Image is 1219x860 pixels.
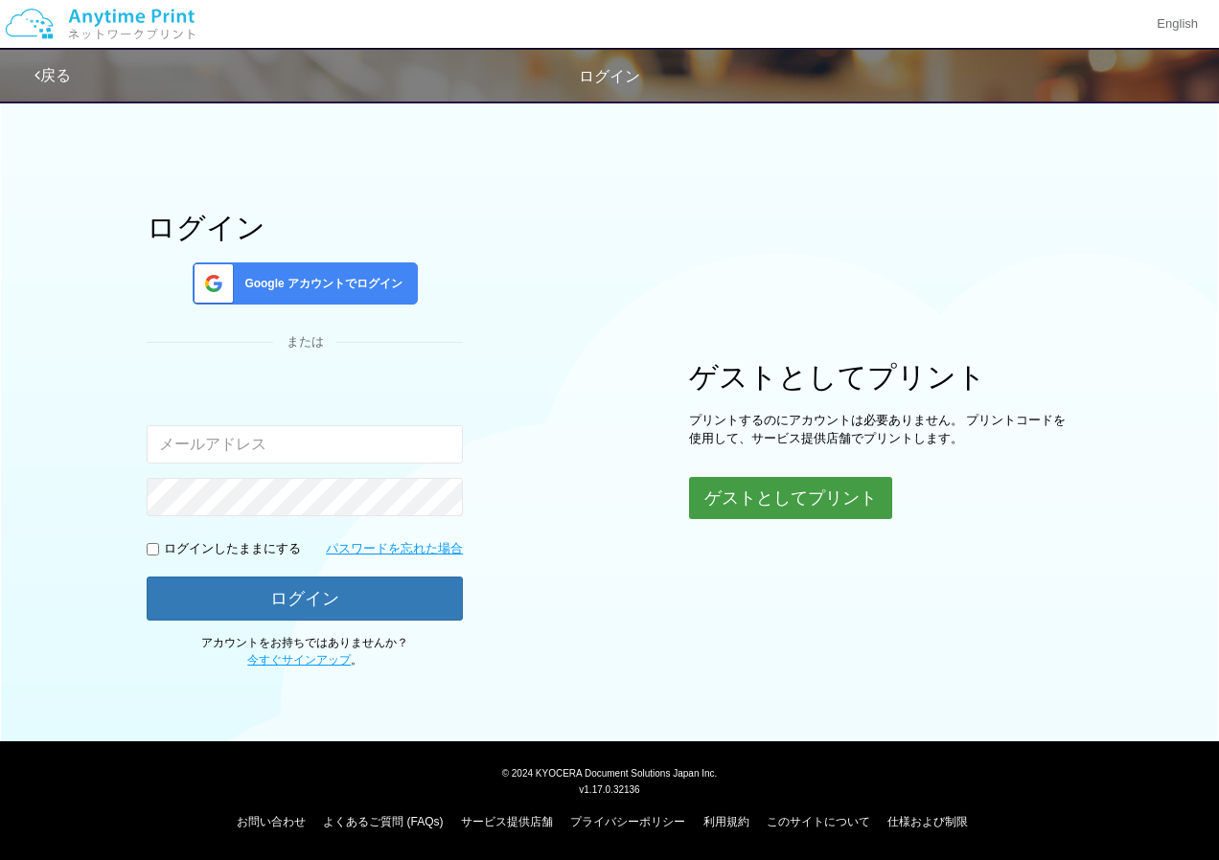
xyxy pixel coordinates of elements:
a: よくあるご質問 (FAQs) [323,815,443,828]
button: ログイン [147,577,463,621]
span: 。 [247,653,362,667]
span: v1.17.0.32136 [579,783,639,795]
a: 今すぐサインアップ [247,653,351,667]
p: プリントするのにアカウントは必要ありません。 プリントコードを使用して、サービス提供店舗でプリントします。 [689,412,1072,447]
div: または [147,333,463,351]
p: アカウントをお持ちではありませんか？ [147,635,463,668]
h1: ゲストとしてプリント [689,361,1072,393]
span: © 2024 KYOCERA Document Solutions Japan Inc. [502,766,718,779]
a: 利用規約 [703,815,749,828]
a: 仕様および制限 [887,815,968,828]
a: パスワードを忘れた場合 [326,540,463,558]
a: サービス提供店舗 [461,815,553,828]
a: このサイトについて [767,815,870,828]
button: ゲストとしてプリント [689,477,892,519]
a: お問い合わせ [237,815,306,828]
a: 戻る [34,67,71,83]
input: メールアドレス [147,425,463,464]
p: ログインしたままにする [164,540,301,558]
span: ログイン [579,68,640,84]
h1: ログイン [147,212,463,243]
span: Google アカウントでログイン [237,276,402,292]
a: プライバシーポリシー [570,815,685,828]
